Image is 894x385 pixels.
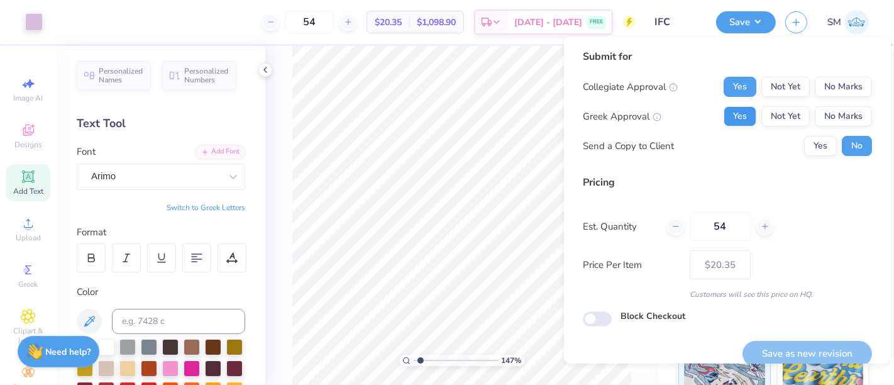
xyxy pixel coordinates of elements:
button: No Marks [815,106,872,126]
input: – – [690,212,751,241]
span: $20.35 [375,16,402,29]
label: Price Per Item [583,258,680,272]
div: Send a Copy to Client [583,139,674,153]
span: Upload [16,233,41,243]
button: No Marks [815,77,872,97]
label: Est. Quantity [583,220,658,234]
div: Format [77,225,246,240]
span: FREE [590,18,603,26]
span: [DATE] - [DATE] [514,16,582,29]
span: Personalized Names [99,67,143,84]
button: Save [716,11,776,33]
span: Add Text [13,186,43,196]
span: Personalized Numbers [184,67,229,84]
button: No [842,136,872,156]
div: Collegiate Approval [583,80,678,94]
span: Greek [19,279,38,289]
div: Pricing [583,175,872,190]
span: Designs [14,140,42,150]
span: SM [827,15,841,30]
span: $1,098.90 [417,16,456,29]
a: SM [827,10,869,35]
button: Not Yet [761,77,810,97]
button: Yes [724,106,756,126]
div: Customers will see this price on HQ. [583,289,872,300]
div: Text Tool [77,115,245,132]
input: e.g. 7428 c [112,309,245,334]
label: Font [77,145,96,159]
span: Clipart & logos [6,326,50,346]
input: Untitled Design [645,9,707,35]
img: Shruthi Mohan [844,10,869,35]
label: Block Checkout [621,310,685,323]
span: 147 % [502,355,522,366]
span: Image AI [14,93,43,103]
button: Yes [804,136,837,156]
strong: Need help? [46,346,91,358]
div: Add Font [196,145,245,159]
input: – – [285,11,334,33]
button: Switch to Greek Letters [167,203,245,213]
button: Not Yet [761,106,810,126]
div: Submit for [583,49,872,64]
div: Greek Approval [583,109,661,124]
div: Color [77,285,245,299]
button: Yes [724,77,756,97]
